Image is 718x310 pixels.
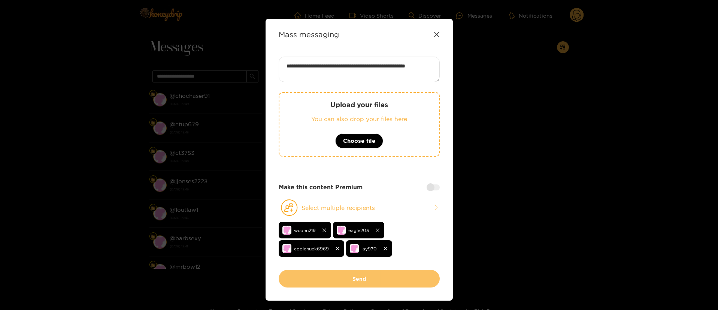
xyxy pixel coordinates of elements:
[335,133,383,148] button: Choose file
[343,136,375,145] span: Choose file
[279,30,339,39] strong: Mass messaging
[282,226,291,235] img: no-avatar.png
[294,244,329,253] span: coolchuck6969
[279,270,440,288] button: Send
[294,100,424,109] p: Upload your files
[361,244,377,253] span: jay970
[279,199,440,216] button: Select multiple recipients
[348,226,369,235] span: eagle205
[337,226,346,235] img: no-avatar.png
[294,115,424,123] p: You can also drop your files here
[279,183,363,192] strong: Make this content Premium
[282,244,291,253] img: no-avatar.png
[294,226,316,235] span: wconn219
[350,244,359,253] img: no-avatar.png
